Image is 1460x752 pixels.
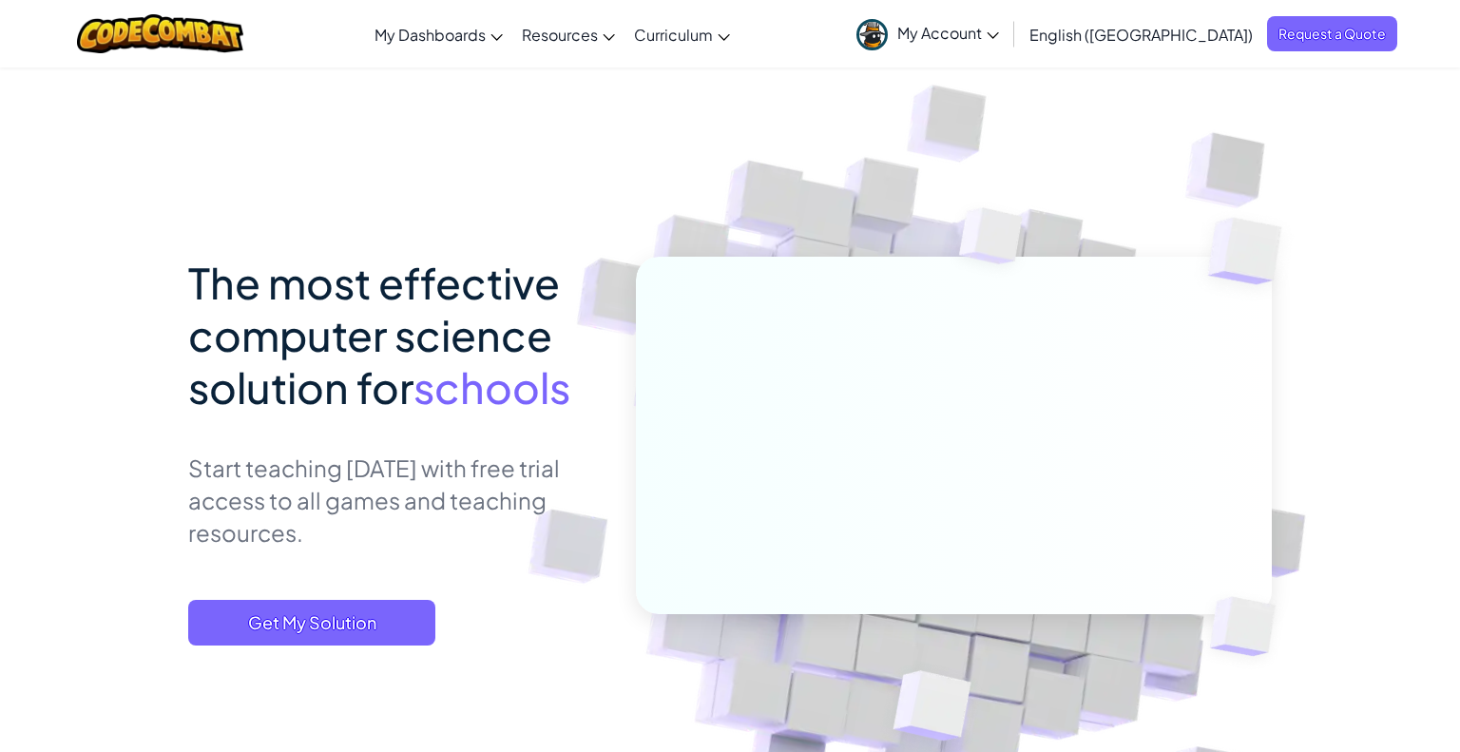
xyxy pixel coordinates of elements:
[77,14,243,53] img: CodeCombat logo
[365,9,512,60] a: My Dashboards
[856,19,888,50] img: avatar
[512,9,624,60] a: Resources
[924,170,1061,312] img: Overlap cubes
[624,9,740,60] a: Curriculum
[188,256,560,414] span: The most effective computer science solution for
[375,25,486,45] span: My Dashboards
[634,25,713,45] span: Curriculum
[1020,9,1262,60] a: English ([GEOGRAPHIC_DATA])
[188,600,435,646] button: Get My Solution
[1267,16,1397,51] a: Request a Quote
[897,23,999,43] span: My Account
[1029,25,1253,45] span: English ([GEOGRAPHIC_DATA])
[1170,171,1335,332] img: Overlap cubes
[188,452,607,549] p: Start teaching [DATE] with free trial access to all games and teaching resources.
[1179,557,1321,696] img: Overlap cubes
[522,25,598,45] span: Resources
[847,4,1009,64] a: My Account
[413,360,570,414] span: schools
